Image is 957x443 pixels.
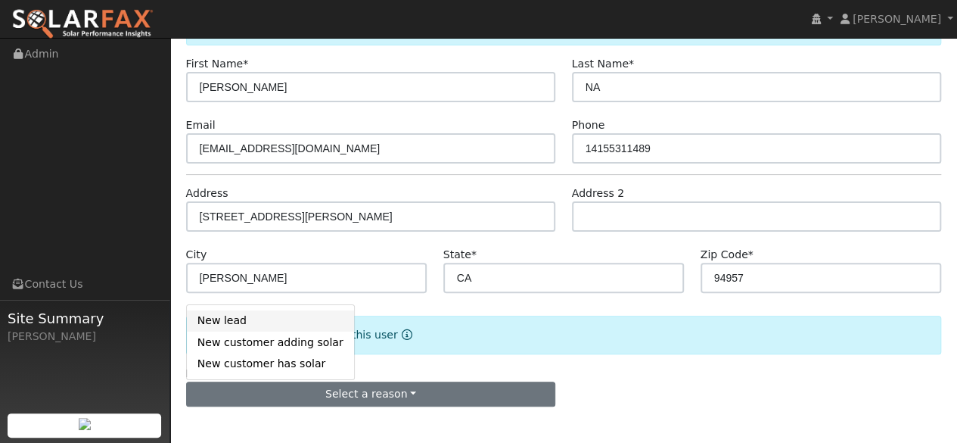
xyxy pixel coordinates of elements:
span: Required [629,58,634,70]
img: retrieve [79,418,91,430]
label: Address 2 [572,186,625,201]
a: New lead [187,310,354,332]
a: New customer has solar [187,353,354,374]
label: Phone [572,117,605,133]
button: Select a reason [186,382,556,407]
span: Required [748,248,753,260]
div: Select the reason for adding this user [186,316,942,354]
span: [PERSON_NAME] [853,13,941,25]
label: State [443,247,477,263]
span: Required [243,58,248,70]
label: Email [186,117,216,133]
label: Zip Code [701,247,753,263]
a: New customer adding solar [187,332,354,353]
label: First Name [186,56,249,72]
span: Required [471,248,477,260]
img: SolarFax [11,8,154,40]
label: Last Name [572,56,634,72]
label: City [186,247,207,263]
a: Reason for new user [398,329,412,341]
label: Address [186,186,228,201]
div: [PERSON_NAME] [8,329,162,345]
span: Site Summary [8,308,162,329]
